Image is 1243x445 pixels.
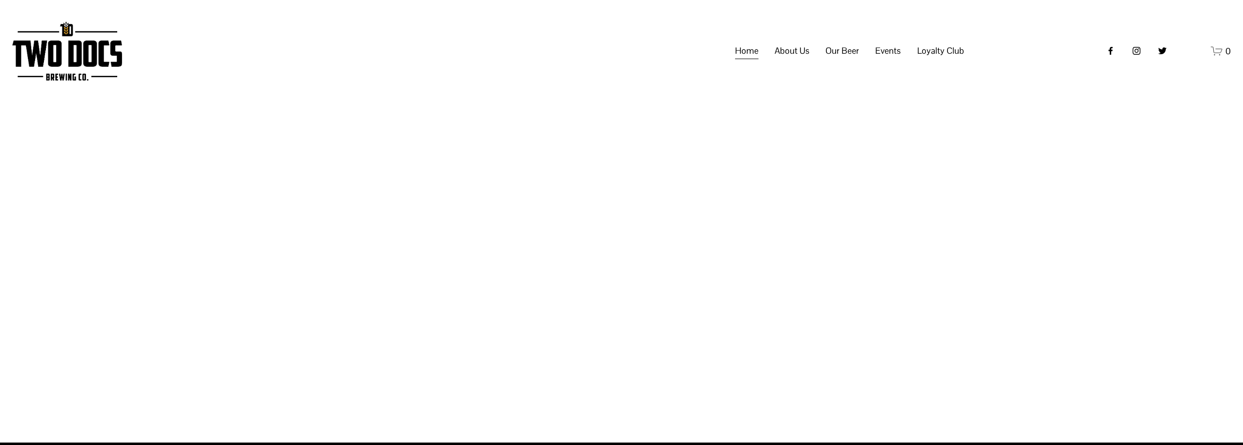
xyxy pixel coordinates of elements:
[775,42,809,59] span: About Us
[917,42,964,60] a: folder dropdown
[917,42,964,59] span: Loyalty Club
[775,42,809,60] a: folder dropdown
[735,42,758,60] a: Home
[1132,46,1141,56] a: instagram-unauth
[1211,45,1231,57] a: 0
[280,211,964,270] h1: Beer is Art.
[12,21,122,81] img: Two Docs Brewing Co.
[1225,45,1231,57] span: 0
[1106,46,1116,56] a: Facebook
[875,42,901,59] span: Events
[1158,46,1167,56] a: twitter-unauth
[875,42,901,60] a: folder dropdown
[825,42,859,60] a: folder dropdown
[825,42,859,59] span: Our Beer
